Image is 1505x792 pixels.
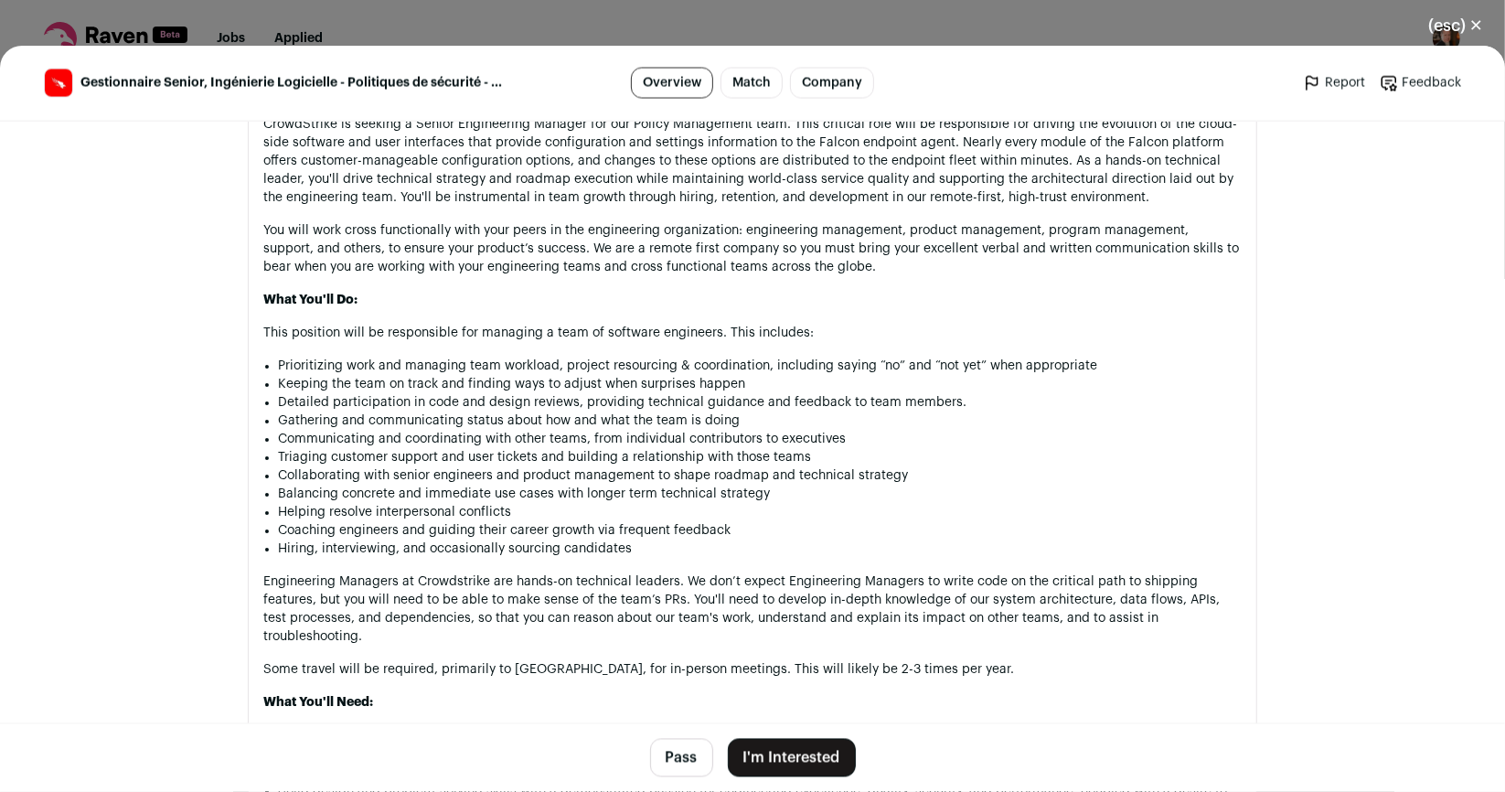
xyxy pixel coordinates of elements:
li: Keeping the team on track and finding ways to adjust when surprises happen [278,375,1242,393]
li: Coaching engineers and guiding their career growth via frequent feedback [278,521,1242,540]
li: Gathering and communicating status about how and what the team is doing [278,412,1242,430]
button: Close modal [1406,5,1505,46]
p: This position will be responsible for managing a team of software engineers. This includes: [263,324,1242,342]
li: Prioritizing work and managing team workload, project resourcing & coordination, including saying... [278,357,1242,375]
a: Report [1303,74,1365,92]
a: Overview [631,68,713,99]
li: Hiring, interviewing, and occasionally sourcing candidates [278,540,1242,558]
button: I'm Interested [728,739,856,777]
li: Balancing concrete and immediate use cases with longer term technical strategy [278,485,1242,503]
p: Some travel will be required, primarily to [GEOGRAPHIC_DATA], for in-person meetings. This will l... [263,660,1242,679]
li: Communicating and coordinating with other teams, from individual contributors to executives [278,430,1242,448]
a: Company [790,68,874,99]
p: You will work cross functionally with your peers in the engineering organization: engineering man... [263,221,1242,276]
a: Match [720,68,783,99]
img: aec339aa26c7f2fd388a804887650e0323cf1ec81d31cb3593a48c3dc6e2233b.jpg [45,70,72,97]
button: Pass [650,739,713,777]
a: Feedback [1380,74,1461,92]
strong: What You'll Need: [263,696,373,709]
li: Triaging customer support and user tickets and building a relationship with those teams [278,448,1242,466]
strong: What You'll Do: [263,294,358,306]
li: Collaborating with senior engineers and product management to shape roadmap and technical strategy [278,466,1242,485]
span: Gestionnaire Senior, Ingénierie Logicielle - Politiques de sécurité - Sr. Manager, Engineering - ... [80,74,507,92]
p: CrowdStrike is seeking a Senior Engineering Manager for our Policy Management team. This critical... [263,115,1242,207]
li: Detailed participation in code and design reviews, providing technical guidance and feedback to t... [278,393,1242,412]
p: Engineering Managers at Crowdstrike are hands-on technical leaders. We don’t expect Engineering M... [263,573,1242,646]
li: Helping resolve interpersonal conflicts [278,503,1242,521]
